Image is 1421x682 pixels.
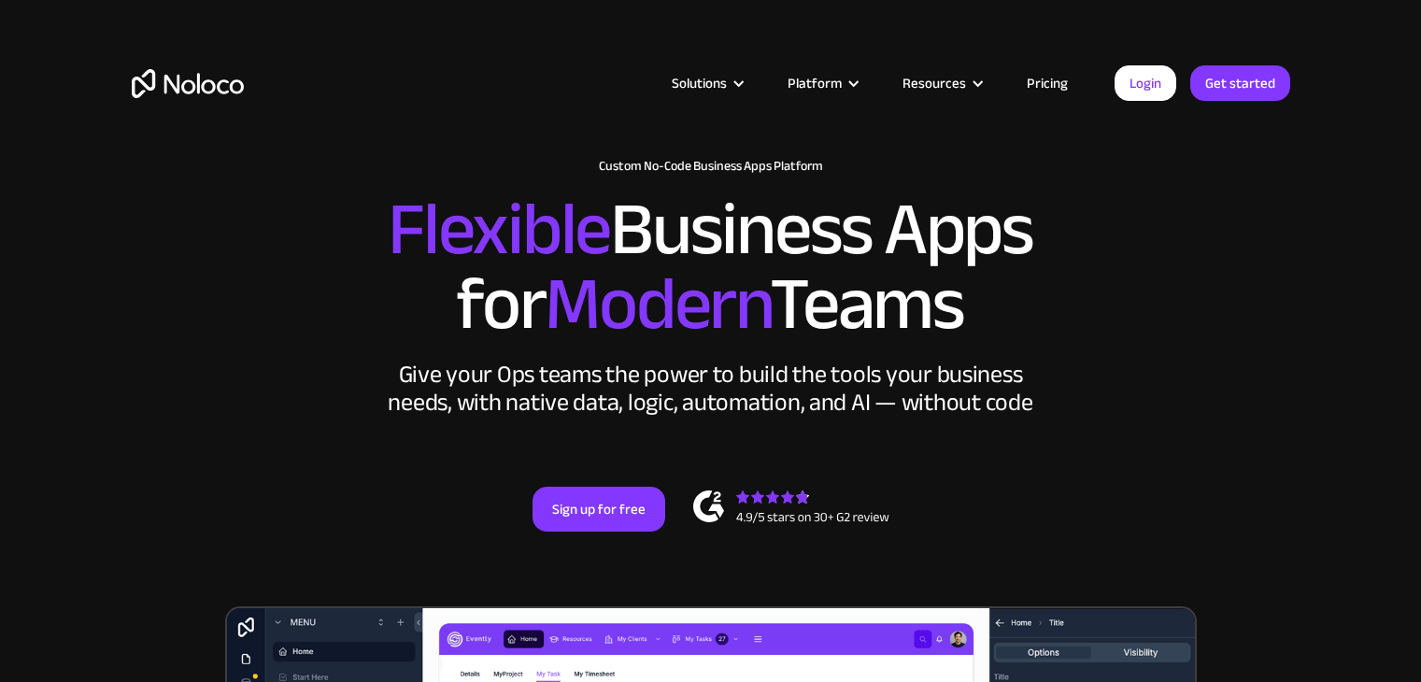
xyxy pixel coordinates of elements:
[545,234,770,374] span: Modern
[1115,65,1176,101] a: Login
[764,71,879,95] div: Platform
[648,71,764,95] div: Solutions
[879,71,1003,95] div: Resources
[672,71,727,95] div: Solutions
[788,71,842,95] div: Platform
[1190,65,1290,101] a: Get started
[384,361,1038,417] div: Give your Ops teams the power to build the tools your business needs, with native data, logic, au...
[132,69,244,98] a: home
[388,160,610,299] span: Flexible
[533,487,665,532] a: Sign up for free
[132,192,1290,342] h2: Business Apps for Teams
[902,71,966,95] div: Resources
[1003,71,1091,95] a: Pricing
